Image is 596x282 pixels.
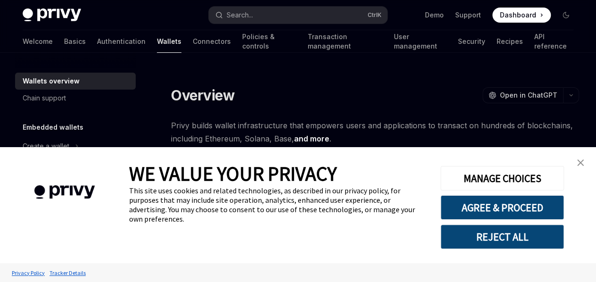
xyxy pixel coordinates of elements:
[23,122,83,133] h5: Embedded wallets
[367,11,382,19] span: Ctrl K
[171,119,579,145] span: Privy builds wallet infrastructure that empowers users and applications to transact on hundreds o...
[558,8,573,23] button: Toggle dark mode
[441,166,564,191] button: MANAGE CHOICES
[294,134,329,144] a: and more
[15,73,136,90] a: Wallets overview
[425,10,444,20] a: Demo
[571,153,590,172] a: close banner
[500,91,557,100] span: Open in ChatGPT
[129,186,426,224] div: This site uses cookies and related technologies, as described in our privacy policy, for purposes...
[500,10,536,20] span: Dashboard
[14,172,115,213] img: company logo
[193,30,231,53] a: Connectors
[227,9,253,21] div: Search...
[534,30,573,53] a: API reference
[129,161,337,186] span: WE VALUE YOUR PRIVACY
[393,30,447,53] a: User management
[441,224,564,249] button: REJECT ALL
[455,10,481,20] a: Support
[458,30,485,53] a: Security
[97,30,146,53] a: Authentication
[171,87,235,104] h1: Overview
[47,265,88,281] a: Tracker Details
[308,30,383,53] a: Transaction management
[242,30,296,53] a: Policies & controls
[64,30,86,53] a: Basics
[482,87,563,103] button: Open in ChatGPT
[23,92,66,104] div: Chain support
[15,90,136,107] a: Chain support
[9,265,47,281] a: Privacy Policy
[23,8,81,22] img: dark logo
[492,8,551,23] a: Dashboard
[496,30,523,53] a: Recipes
[209,7,387,24] button: Search...CtrlK
[23,75,80,87] div: Wallets overview
[23,141,69,152] div: Create a wallet
[157,30,181,53] a: Wallets
[441,195,564,220] button: AGREE & PROCEED
[577,159,584,166] img: close banner
[23,30,53,53] a: Welcome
